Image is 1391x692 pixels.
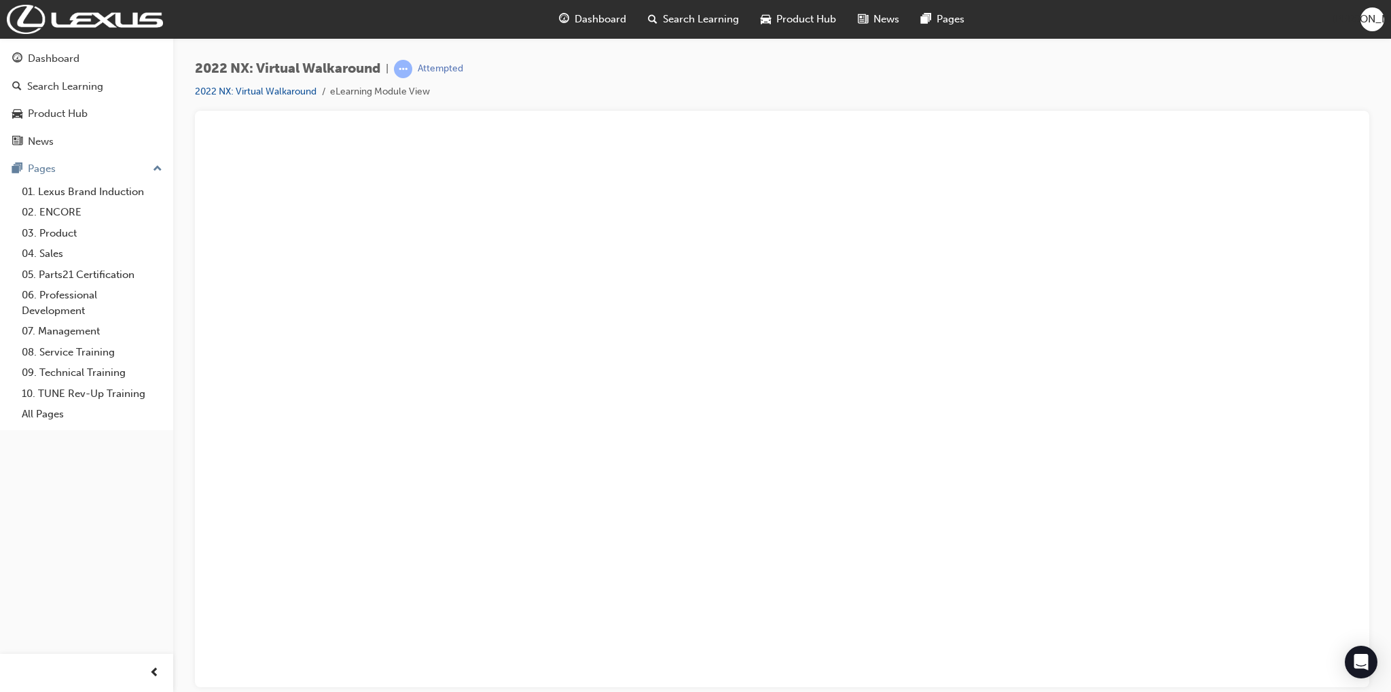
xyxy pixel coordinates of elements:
span: 2022 NX: Virtual Walkaround [195,61,380,77]
span: guage-icon [12,53,22,65]
button: DashboardSearch LearningProduct HubNews [5,44,168,156]
div: Search Learning [27,79,103,94]
a: 09. Technical Training [16,362,168,383]
span: Product Hub [776,12,836,27]
a: 04. Sales [16,243,168,264]
span: Pages [937,12,964,27]
span: Search Learning [663,12,739,27]
span: up-icon [153,160,162,178]
li: eLearning Module View [330,84,430,100]
span: news-icon [12,136,22,148]
a: All Pages [16,404,168,425]
button: Pages [5,156,168,181]
span: learningRecordVerb_ATTEMPT-icon [394,60,412,78]
div: Open Intercom Messenger [1345,646,1377,678]
span: prev-icon [149,665,160,682]
img: Trak [7,5,163,34]
a: 06. Professional Development [16,285,168,321]
a: 10. TUNE Rev-Up Training [16,383,168,404]
a: guage-iconDashboard [548,5,637,33]
span: pages-icon [921,11,931,28]
div: News [28,134,54,150]
a: 05. Parts21 Certification [16,264,168,286]
span: News [873,12,899,27]
div: Pages [28,161,56,177]
a: 2022 NX: Virtual Walkaround [195,86,317,97]
span: guage-icon [559,11,569,28]
a: car-iconProduct Hub [750,5,847,33]
span: car-icon [761,11,771,28]
span: Dashboard [575,12,626,27]
a: Search Learning [5,74,168,99]
a: News [5,129,168,154]
a: 01. Lexus Brand Induction [16,181,168,203]
a: search-iconSearch Learning [637,5,750,33]
a: 08. Service Training [16,342,168,363]
a: 03. Product [16,223,168,244]
div: Product Hub [28,106,88,122]
span: car-icon [12,108,22,120]
span: | [386,61,389,77]
button: [PERSON_NAME] [1360,7,1384,31]
a: Product Hub [5,101,168,126]
a: 02. ENCORE [16,202,168,223]
span: search-icon [648,11,657,28]
div: Dashboard [28,51,79,67]
div: Attempted [418,63,463,75]
span: news-icon [858,11,868,28]
a: news-iconNews [847,5,910,33]
span: search-icon [12,81,22,93]
a: pages-iconPages [910,5,975,33]
a: 07. Management [16,321,168,342]
span: pages-icon [12,163,22,175]
a: Dashboard [5,46,168,71]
